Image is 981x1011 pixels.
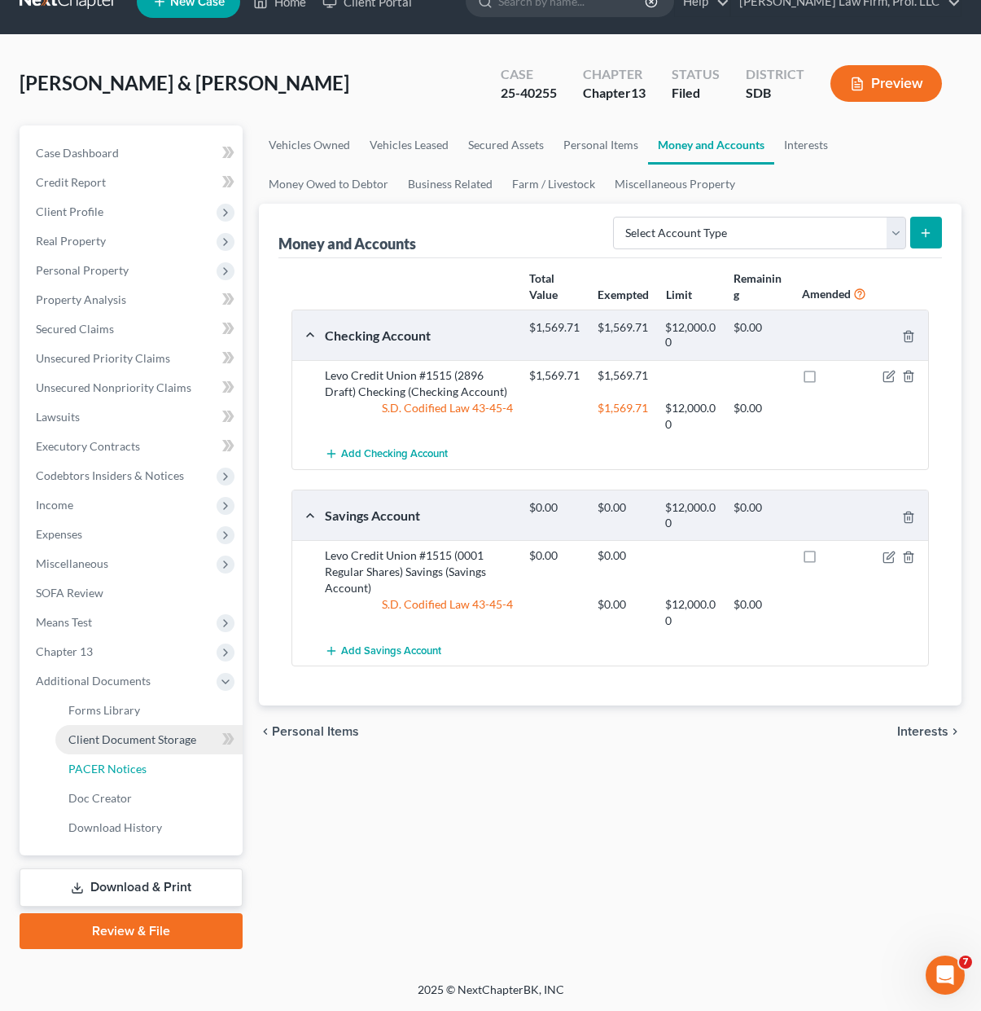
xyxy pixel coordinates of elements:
[746,84,804,103] div: SDB
[259,125,360,165] a: Vehicles Owned
[20,913,243,949] a: Review & File
[554,125,648,165] a: Personal Items
[325,635,441,666] button: Add Savings Account
[68,791,132,805] span: Doc Creator
[774,125,838,165] a: Interests
[55,784,243,813] a: Doc Creator
[23,578,243,608] a: SOFA Review
[317,547,521,596] div: Levo Credit Union #1515 (0001 Regular Shares) Savings (Savings Account)
[657,400,725,433] div: $12,000.00
[20,71,349,95] span: [PERSON_NAME] & [PERSON_NAME]
[36,439,140,453] span: Executory Contracts
[734,271,782,301] strong: Remaining
[802,287,851,301] strong: Amended
[36,468,184,482] span: Codebtors Insiders & Notices
[23,168,243,197] a: Credit Report
[36,527,82,541] span: Expenses
[360,125,458,165] a: Vehicles Leased
[897,725,961,738] button: Interests chevron_right
[529,271,558,301] strong: Total Value
[325,439,448,469] button: Add Checking Account
[341,644,441,657] span: Add Savings Account
[317,596,521,629] div: S.D. Codified Law 43-45-4
[521,547,589,564] div: $0.00
[501,65,557,84] div: Case
[23,314,243,344] a: Secured Claims
[36,498,73,512] span: Income
[589,500,658,530] div: $0.00
[36,351,170,365] span: Unsecured Priority Claims
[926,956,965,995] iframe: Intercom live chat
[36,644,93,658] span: Chapter 13
[589,400,658,433] div: $1,569.71
[672,84,720,103] div: Filed
[68,732,196,746] span: Client Document Storage
[657,500,725,530] div: $12,000.00
[278,234,416,253] div: Money and Accounts
[55,754,243,784] a: PACER Notices
[317,507,521,524] div: Savings Account
[830,65,942,102] button: Preview
[55,725,243,754] a: Client Document Storage
[521,320,589,350] div: $1,569.71
[259,725,359,738] button: chevron_left Personal Items
[589,367,658,384] div: $1,569.71
[583,84,646,103] div: Chapter
[36,146,119,160] span: Case Dashboard
[55,813,243,842] a: Download History
[259,725,272,738] i: chevron_left
[521,500,589,530] div: $0.00
[657,596,725,629] div: $12,000.00
[341,448,448,461] span: Add Checking Account
[20,868,243,907] a: Download & Print
[36,556,108,570] span: Miscellaneous
[666,288,692,301] strong: Limit
[589,547,658,564] div: $0.00
[897,725,948,738] span: Interests
[501,84,557,103] div: 25-40255
[725,500,794,530] div: $0.00
[317,327,521,344] div: Checking Account
[36,586,103,600] span: SOFA Review
[36,234,106,248] span: Real Property
[589,596,658,629] div: $0.00
[36,263,129,277] span: Personal Property
[959,956,972,969] span: 7
[631,85,646,100] span: 13
[23,432,243,461] a: Executory Contracts
[23,402,243,432] a: Lawsuits
[36,674,151,688] span: Additional Documents
[317,400,521,433] div: S.D. Codified Law 43-45-4
[36,175,106,189] span: Credit Report
[36,204,103,218] span: Client Profile
[36,380,191,394] span: Unsecured Nonpriority Claims
[725,400,794,433] div: $0.00
[68,820,162,834] span: Download History
[672,65,720,84] div: Status
[605,165,745,204] a: Miscellaneous Property
[648,125,774,165] a: Money and Accounts
[23,373,243,402] a: Unsecured Nonpriority Claims
[68,762,147,776] span: PACER Notices
[746,65,804,84] div: District
[36,615,92,629] span: Means Test
[55,696,243,725] a: Forms Library
[502,165,605,204] a: Farm / Livestock
[36,322,114,336] span: Secured Claims
[68,703,140,717] span: Forms Library
[259,165,398,204] a: Money Owed to Debtor
[521,367,589,384] div: $1,569.71
[317,367,521,400] div: Levo Credit Union #1515 (2896 Draft) Checking (Checking Account)
[23,344,243,373] a: Unsecured Priority Claims
[948,725,961,738] i: chevron_right
[725,320,794,350] div: $0.00
[36,410,80,424] span: Lawsuits
[583,65,646,84] div: Chapter
[23,138,243,168] a: Case Dashboard
[36,292,126,306] span: Property Analysis
[398,165,502,204] a: Business Related
[598,288,649,301] strong: Exempted
[27,982,955,1011] div: 2025 © NextChapterBK, INC
[725,596,794,629] div: $0.00
[272,725,359,738] span: Personal Items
